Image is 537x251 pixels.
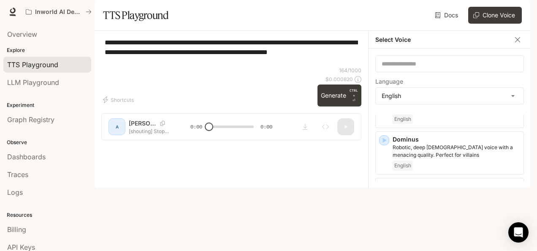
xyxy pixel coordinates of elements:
[35,8,82,16] p: Inworld AI Demos
[325,76,353,83] p: $ 0.000820
[433,7,461,24] a: Docs
[339,67,361,74] p: 164 / 1000
[376,88,523,104] div: English
[103,7,168,24] h1: TTS Playground
[375,79,403,85] p: Language
[393,135,520,144] p: Dominus
[350,88,358,103] p: ⏎
[508,222,529,243] div: Open Intercom Messenger
[393,161,413,171] span: English
[393,114,413,124] span: English
[317,85,361,106] button: GenerateCTRL +⏎
[101,93,137,106] button: Shortcuts
[350,88,358,98] p: CTRL +
[393,144,520,159] p: Robotic, deep male voice with a menacing quality. Perfect for villains
[22,3,95,20] button: All workspaces
[468,7,522,24] button: Clone Voice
